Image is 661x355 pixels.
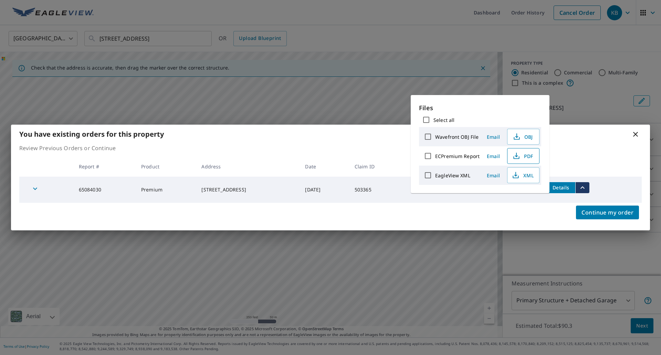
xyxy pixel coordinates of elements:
td: 503365 [349,177,407,203]
span: Email [485,153,502,159]
p: Review Previous Orders or Continue [19,144,642,152]
span: Email [485,172,502,179]
label: Wavefront OBJ File [435,134,479,140]
span: PDF [512,152,534,160]
span: XML [512,171,534,179]
button: PDF [507,148,539,164]
span: Details [550,184,571,191]
div: [STREET_ADDRESS] [201,186,294,193]
button: Continue my order [576,206,639,219]
th: Delivery [407,156,463,177]
button: Email [482,170,504,181]
p: Files [419,103,541,113]
label: Select all [433,117,454,123]
label: EagleView XML [435,172,470,179]
button: detailsBtn-65084030 [546,182,575,193]
button: OBJ [507,129,539,145]
td: [DATE] [300,177,349,203]
button: XML [507,167,539,183]
span: Email [485,134,502,140]
button: filesDropdownBtn-65084030 [575,182,589,193]
button: Email [482,132,504,142]
th: Date [300,156,349,177]
td: 65084030 [73,177,136,203]
th: Claim ID [349,156,407,177]
span: Continue my order [581,208,633,217]
th: Address [196,156,300,177]
td: Regular [407,177,463,203]
td: Premium [136,177,196,203]
th: Report # [73,156,136,177]
span: OBJ [512,133,534,141]
th: Product [136,156,196,177]
button: Email [482,151,504,161]
label: ECPremium Report [435,153,480,159]
b: You have existing orders for this property [19,129,164,139]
